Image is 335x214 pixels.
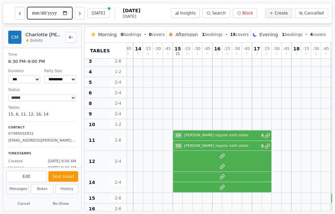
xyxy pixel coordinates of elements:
span: [PERSON_NAME] regular kath sister [183,143,260,149]
span: 0 [305,52,307,56]
dd: 6:30 PM – 9:00 PM [8,58,76,65]
p: Timestamps [8,151,76,156]
span: 0 [216,52,218,56]
span: 15 [174,46,181,51]
span: 5 [89,79,92,86]
span: 2 - 6 [110,59,126,64]
span: : 45 [323,47,329,51]
span: Updated [8,165,24,171]
span: 0 [196,52,198,56]
span: 14 [135,46,141,51]
button: [DATE] [87,8,109,18]
span: 0 [315,52,317,56]
span: • [225,32,228,37]
span: : 15 [303,47,309,51]
dd: 15, 6, 11, 12, 16, 14 [8,111,76,117]
h2: Charlotte [PERSON_NAME] [25,31,62,38]
span: : 45 [165,47,171,51]
span: 0 [149,32,152,37]
span: 18 [293,46,299,51]
button: Edit [6,171,46,182]
span: 2 - 4 [110,111,126,117]
span: covers [310,32,326,37]
span: 0 [206,52,208,56]
button: Previous day [15,7,25,19]
button: Next day [75,7,85,19]
span: 0 [121,32,123,37]
span: Created [8,159,23,164]
span: 3 [89,58,92,65]
span: 2 - 4 [110,80,126,85]
span: 2 - 4 [110,90,126,95]
span: 0 [157,52,159,56]
span: [DATE] 9:00 AM [48,159,76,164]
span: : 30 [155,47,161,51]
span: bookings [121,32,141,37]
dt: Party Size [44,68,76,74]
p: 07484502831 [8,131,76,137]
span: 0 [295,52,297,56]
span: 1 - 2 [110,69,126,74]
span: 0 [236,52,238,56]
span: : 30 [273,47,280,51]
span: 0 [325,52,327,56]
span: 16 [89,205,95,212]
span: : 15 [184,47,191,51]
p: Contact [8,125,76,130]
span: 0 [127,52,129,56]
div: CM [8,31,21,44]
span: Morning [98,31,117,38]
button: No-Show [43,200,78,208]
button: Cancel [6,200,41,208]
dt: Time [8,52,76,58]
span: 1 - 2 [110,122,126,127]
span: [DATE] [123,7,140,14]
span: 8 [89,100,92,107]
span: [DATE] 9:00 AM [48,165,76,171]
span: [DATE] [123,14,140,19]
span: : 15 [145,47,151,51]
span: 1 [202,32,204,37]
button: History [55,184,78,194]
span: Create [275,11,288,16]
button: Create [265,8,292,18]
span: 12 [89,158,95,165]
button: Notes [31,184,54,194]
span: 15 [230,32,236,37]
span: 2 - 6 [110,138,126,143]
button: Messages [6,184,29,194]
span: 0 [246,52,248,56]
span: 1 [282,32,285,37]
span: 0 visits [30,38,43,43]
span: Block [242,11,253,16]
span: 0 [147,52,149,56]
span: • [305,32,308,37]
span: 0 [167,52,168,56]
span: 2 - 4 [110,101,126,106]
span: Tables [90,47,110,54]
button: Back to bookings list [66,32,76,42]
span: : 45 [125,47,131,51]
span: 0 [275,52,277,56]
button: Block [233,8,257,18]
span: 15 [89,195,95,201]
span: : 45 [283,47,289,51]
span: 10 [89,121,95,128]
button: Insights [171,8,200,18]
span: : 45 [244,47,250,51]
span: 6 [89,90,92,96]
span: Evening [259,31,278,38]
span: covers [230,32,249,37]
button: Cancelled [295,8,328,18]
span: 4 [89,68,92,75]
span: 0 [226,52,228,56]
span: 6 [261,144,264,148]
button: Seat Guest [48,171,78,182]
span: bookings [202,32,222,37]
span: 15 [174,133,182,138]
span: 15 [174,143,182,149]
span: 2 - 4 [110,159,126,164]
span: 9 [89,111,92,117]
span: Insights [180,11,196,16]
span: [PERSON_NAME] regular kath sister [183,133,260,138]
